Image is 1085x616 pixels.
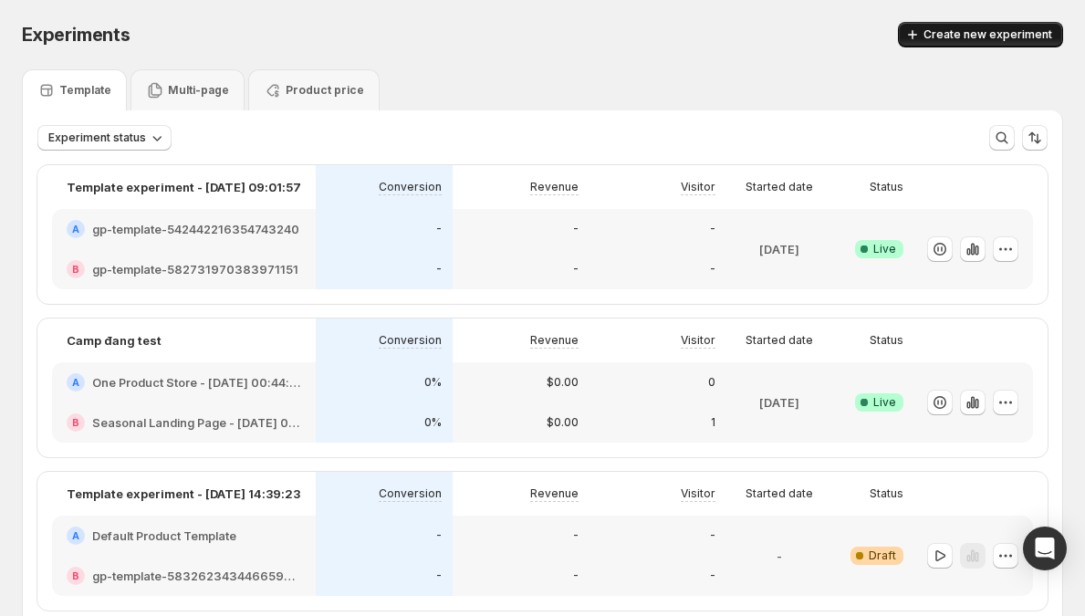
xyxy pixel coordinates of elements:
p: [DATE] [759,393,799,412]
p: Visitor [681,180,715,194]
h2: A [72,530,79,541]
span: Experiment status [48,131,146,145]
p: - [436,569,442,583]
p: Template experiment - [DATE] 09:01:57 [67,178,301,196]
div: Open Intercom Messenger [1023,527,1067,570]
h2: A [72,224,79,235]
p: - [436,222,442,236]
p: Started date [746,180,813,194]
p: - [710,528,715,543]
span: Live [873,242,896,256]
button: Experiment status [37,125,172,151]
p: Template experiment - [DATE] 14:39:23 [67,485,300,503]
button: Sort the results [1022,125,1048,151]
p: $0.00 [547,375,579,390]
p: - [573,262,579,277]
p: Conversion [379,486,442,501]
h2: B [72,417,79,428]
p: - [573,222,579,236]
h2: gp-template-583262343446659726 [92,567,301,585]
h2: Default Product Template [92,527,236,545]
h2: One Product Store - [DATE] 00:44:52 [92,373,301,392]
h2: B [72,264,79,275]
p: Multi-page [168,83,229,98]
p: - [436,262,442,277]
h2: B [72,570,79,581]
p: Visitor [681,333,715,348]
p: - [710,569,715,583]
h2: gp-template-582731970383971151 [92,260,298,278]
button: Create new experiment [898,22,1063,47]
p: - [777,547,782,565]
span: Experiments [22,24,130,46]
span: Draft [869,548,896,563]
p: Status [870,333,903,348]
p: Product price [286,83,364,98]
span: Live [873,395,896,410]
p: Revenue [530,333,579,348]
p: [DATE] [759,240,799,258]
p: 0 [708,375,715,390]
p: Status [870,486,903,501]
p: Started date [746,486,813,501]
p: $0.00 [547,415,579,430]
p: Revenue [530,486,579,501]
p: Started date [746,333,813,348]
p: 1 [711,415,715,430]
h2: A [72,377,79,388]
p: - [710,262,715,277]
p: Conversion [379,333,442,348]
p: Status [870,180,903,194]
p: Visitor [681,486,715,501]
p: Revenue [530,180,579,194]
p: - [573,569,579,583]
p: 0% [424,415,442,430]
span: Create new experiment [923,27,1052,42]
p: - [573,528,579,543]
p: - [436,528,442,543]
p: 0% [424,375,442,390]
p: Camp đang test [67,331,162,350]
p: - [710,222,715,236]
h2: gp-template-542442216354743240 [92,220,299,238]
h2: Seasonal Landing Page - [DATE] 00:45:50 [92,413,301,432]
p: Template [59,83,111,98]
p: Conversion [379,180,442,194]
